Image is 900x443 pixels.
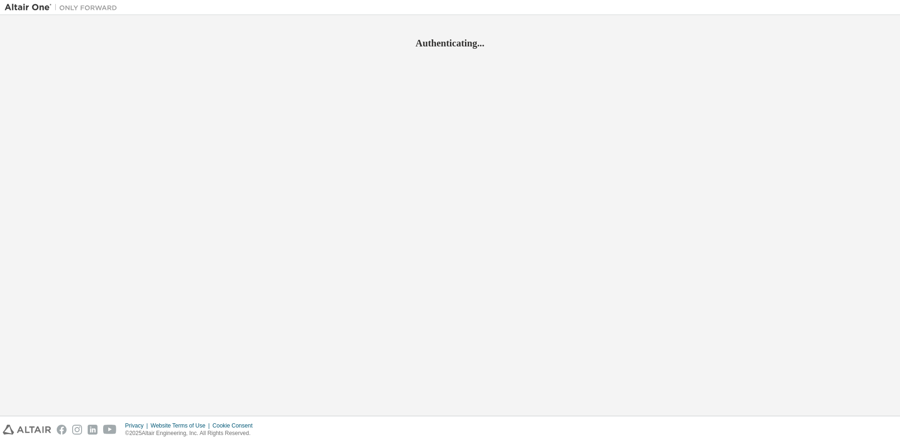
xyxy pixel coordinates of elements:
[212,422,258,429] div: Cookie Consent
[125,422,150,429] div: Privacy
[88,425,97,435] img: linkedin.svg
[5,37,895,49] h2: Authenticating...
[103,425,117,435] img: youtube.svg
[150,422,212,429] div: Website Terms of Use
[125,429,258,437] p: © 2025 Altair Engineering, Inc. All Rights Reserved.
[57,425,67,435] img: facebook.svg
[5,3,122,12] img: Altair One
[72,425,82,435] img: instagram.svg
[3,425,51,435] img: altair_logo.svg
